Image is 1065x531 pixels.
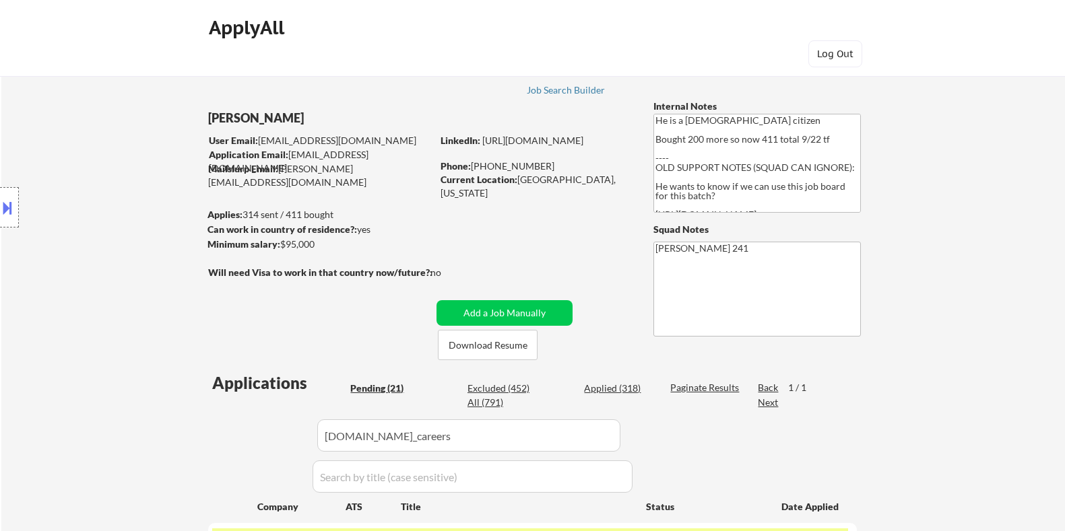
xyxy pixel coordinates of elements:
[441,173,631,199] div: [GEOGRAPHIC_DATA], [US_STATE]
[527,85,606,95] div: Job Search Builder
[208,163,278,174] strong: Mailslurp Email:
[313,460,633,493] input: Search by title (case sensitive)
[653,223,861,236] div: Squad Notes
[207,208,432,221] div: 314 sent / 411 bought
[430,266,469,279] div: no
[208,267,432,278] strong: Will need Visa to work in that country now/future?:
[317,419,620,452] input: Search by company (case sensitive)
[208,110,485,127] div: [PERSON_NAME]
[808,40,862,67] button: Log Out
[438,330,538,360] button: Download Resume
[207,223,357,235] strong: Can work in country of residence?:
[209,148,432,174] div: [EMAIL_ADDRESS][DOMAIN_NAME]
[441,135,480,146] strong: LinkedIn:
[346,500,401,514] div: ATS
[209,16,288,39] div: ApplyAll
[207,238,280,250] strong: Minimum salary:
[467,382,535,395] div: Excluded (452)
[788,381,819,394] div: 1 / 1
[527,85,606,98] a: Job Search Builder
[584,382,651,395] div: Applied (318)
[207,223,428,236] div: yes
[441,174,517,185] strong: Current Location:
[653,100,861,113] div: Internal Notes
[758,381,779,394] div: Back
[437,300,573,326] button: Add a Job Manually
[758,396,779,409] div: Next
[646,494,762,518] div: Status
[441,160,471,172] strong: Phone:
[482,135,583,146] a: [URL][DOMAIN_NAME]
[207,238,432,251] div: $95,000
[208,162,432,188] div: [PERSON_NAME][EMAIL_ADDRESS][DOMAIN_NAME]
[781,500,841,514] div: Date Applied
[467,396,535,409] div: All (791)
[209,134,432,147] div: [EMAIL_ADDRESS][DOMAIN_NAME]
[441,160,631,173] div: [PHONE_NUMBER]
[212,375,346,391] div: Applications
[401,500,633,514] div: Title
[350,382,418,395] div: Pending (21)
[257,500,346,514] div: Company
[670,381,742,394] div: Paginate Results
[209,149,288,160] strong: Application Email:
